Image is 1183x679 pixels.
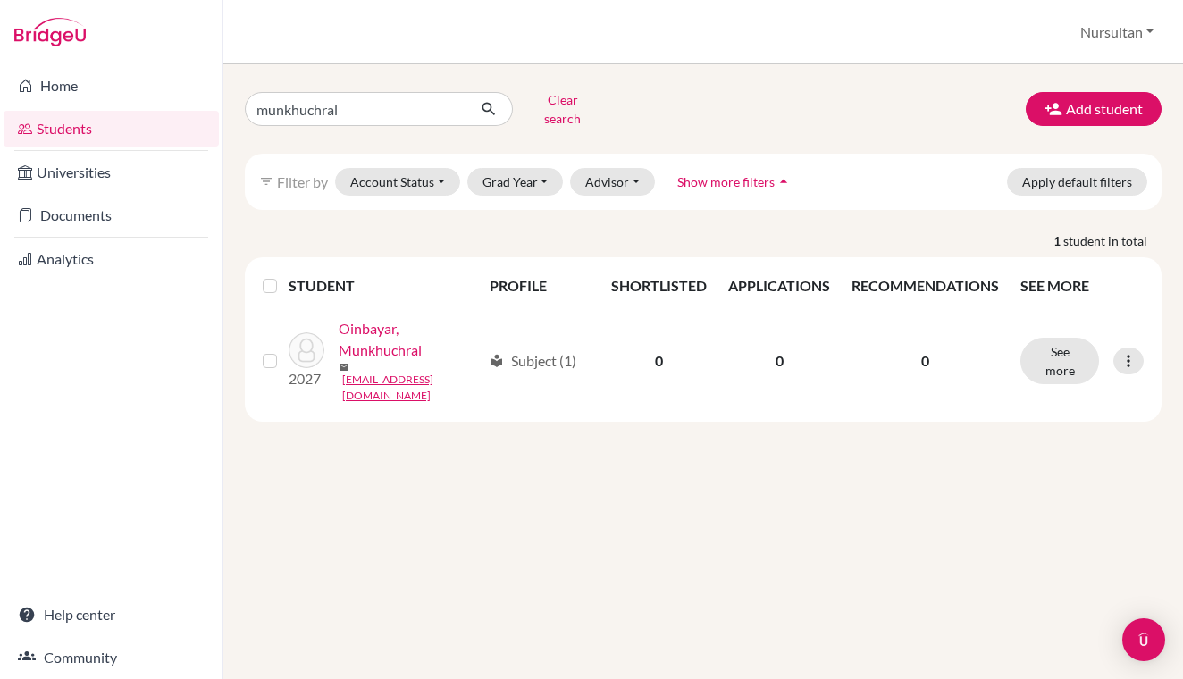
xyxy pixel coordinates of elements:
a: Home [4,68,219,104]
a: Community [4,640,219,675]
td: 0 [717,307,841,415]
th: RECOMMENDATIONS [841,264,1010,307]
button: Account Status [335,168,460,196]
button: Nursultan [1072,15,1162,49]
a: Documents [4,197,219,233]
span: student in total [1063,231,1162,250]
th: SEE MORE [1010,264,1154,307]
div: Open Intercom Messenger [1122,618,1165,661]
th: STUDENT [289,264,479,307]
button: Add student [1026,92,1162,126]
span: mail [339,362,349,373]
a: [EMAIL_ADDRESS][DOMAIN_NAME] [342,372,482,404]
div: Subject (1) [490,350,576,372]
a: Universities [4,155,219,190]
th: PROFILE [479,264,600,307]
span: Show more filters [677,174,775,189]
img: Oinbayar, Munkhuchral [289,332,324,368]
th: SHORTLISTED [600,264,717,307]
a: Analytics [4,241,219,277]
strong: 1 [1053,231,1063,250]
i: filter_list [259,174,273,189]
button: Show more filtersarrow_drop_up [662,168,808,196]
img: Bridge-U [14,18,86,46]
button: Advisor [570,168,655,196]
button: Apply default filters [1007,168,1147,196]
input: Find student by name... [245,92,466,126]
a: Students [4,111,219,147]
button: See more [1020,338,1099,384]
button: Grad Year [467,168,564,196]
span: local_library [490,354,504,368]
button: Clear search [513,86,612,132]
i: arrow_drop_up [775,172,793,190]
a: Help center [4,597,219,633]
p: 2027 [289,368,324,390]
td: 0 [600,307,717,415]
p: 0 [852,350,999,372]
span: Filter by [277,173,328,190]
th: APPLICATIONS [717,264,841,307]
a: Oinbayar, Munkhuchral [339,318,482,361]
